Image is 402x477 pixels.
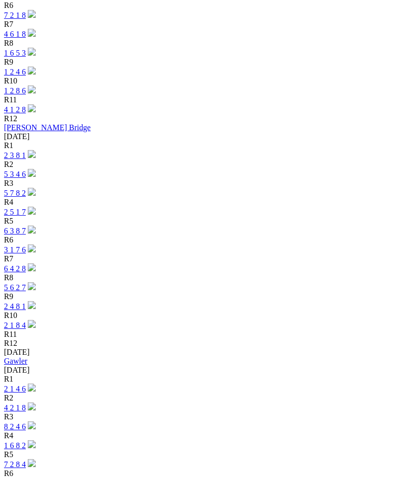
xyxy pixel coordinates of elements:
[28,320,36,328] img: play-circle.svg
[28,85,36,93] img: play-circle.svg
[4,460,26,469] a: 7 2 8 4
[28,244,36,252] img: play-circle.svg
[4,95,398,104] div: R11
[4,132,398,141] div: [DATE]
[28,188,36,196] img: play-circle.svg
[4,30,26,38] a: 4 6 1 8
[4,227,26,235] a: 6 3 8 7
[4,151,26,159] a: 2 3 8 1
[28,48,36,56] img: play-circle.svg
[4,58,398,67] div: R9
[4,394,398,402] div: R2
[4,348,398,357] div: [DATE]
[4,1,398,10] div: R6
[28,301,36,309] img: play-circle.svg
[4,49,26,57] a: 1 6 5 3
[4,20,398,29] div: R7
[28,282,36,290] img: play-circle.svg
[4,86,26,95] a: 1 2 8 6
[28,459,36,467] img: play-circle.svg
[4,441,26,450] a: 1 6 8 2
[4,321,26,329] a: 2 1 8 4
[4,160,398,169] div: R2
[4,236,398,244] div: R6
[4,39,398,48] div: R8
[4,254,398,263] div: R7
[4,339,398,348] div: R12
[4,302,26,311] a: 2 4 8 1
[28,169,36,177] img: play-circle.svg
[4,170,26,178] a: 5 3 4 6
[28,104,36,112] img: play-circle.svg
[4,385,26,393] a: 2 1 4 6
[4,264,26,273] a: 6 4 2 8
[28,263,36,271] img: play-circle.svg
[4,292,398,301] div: R9
[4,217,398,226] div: R5
[4,375,398,384] div: R1
[4,283,26,292] a: 5 6 2 7
[4,412,398,421] div: R3
[28,29,36,37] img: play-circle.svg
[4,403,26,412] a: 4 2 1 8
[4,114,398,123] div: R12
[4,357,27,365] a: Gawler
[28,402,36,410] img: play-circle.svg
[4,77,398,85] div: R10
[4,123,91,132] a: [PERSON_NAME] Bridge
[4,431,398,440] div: R4
[4,189,26,197] a: 5 7 8 2
[28,421,36,429] img: play-circle.svg
[28,150,36,158] img: play-circle.svg
[4,311,398,320] div: R10
[4,330,398,339] div: R11
[4,68,26,76] a: 1 2 4 6
[28,67,36,75] img: play-circle.svg
[28,207,36,215] img: play-circle.svg
[4,105,26,114] a: 4 1 2 8
[4,179,398,188] div: R3
[28,226,36,234] img: play-circle.svg
[4,273,398,282] div: R8
[4,11,26,19] a: 7 2 1 8
[4,141,398,150] div: R1
[28,384,36,392] img: play-circle.svg
[4,422,26,431] a: 8 2 4 6
[28,10,36,18] img: play-circle.svg
[28,440,36,448] img: play-circle.svg
[4,366,398,375] div: [DATE]
[4,208,26,216] a: 2 5 1 7
[4,198,398,207] div: R4
[4,450,398,459] div: R5
[4,245,26,254] a: 3 1 7 6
